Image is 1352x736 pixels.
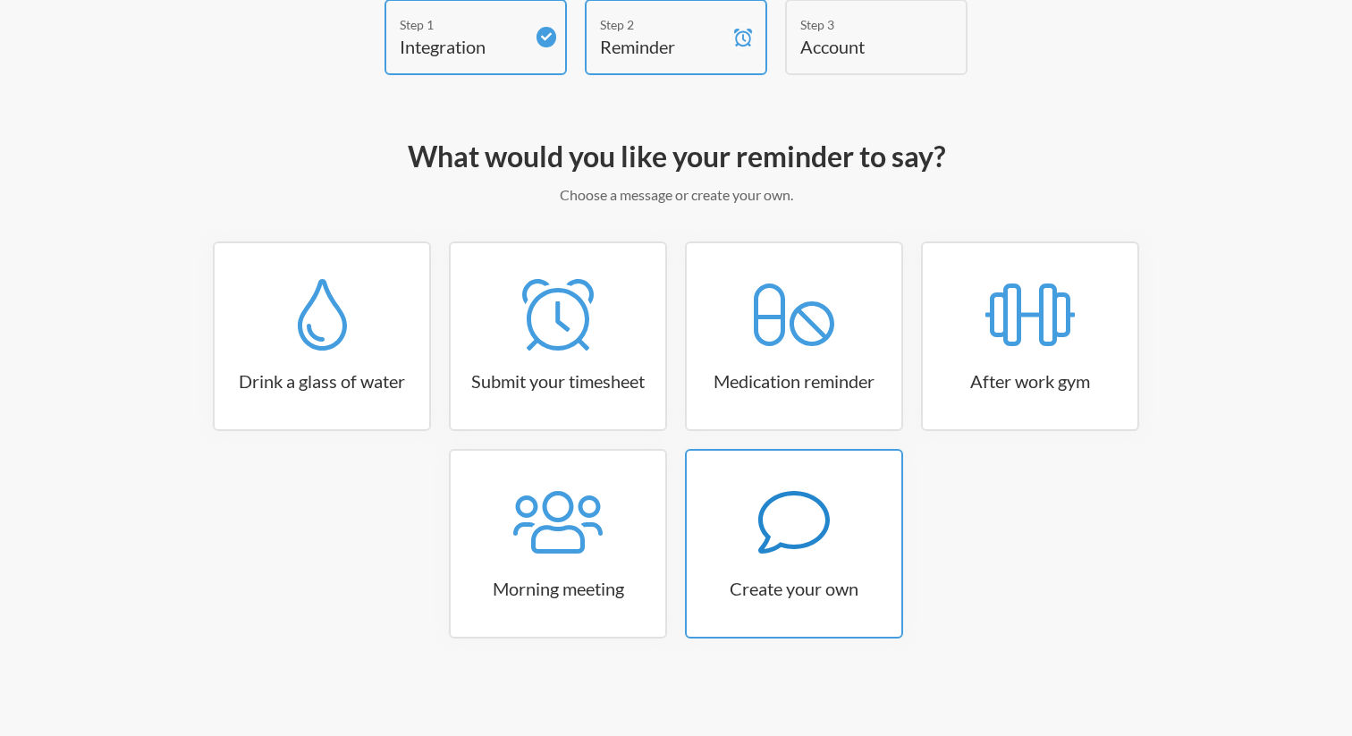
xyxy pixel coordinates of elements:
[451,576,665,601] h3: Morning meeting
[400,34,525,59] h4: Integration
[400,15,525,34] div: Step 1
[157,138,1195,175] h2: What would you like your reminder to say?
[157,184,1195,206] p: Choose a message or create your own.
[215,368,429,393] h3: Drink a glass of water
[687,368,901,393] h3: Medication reminder
[687,576,901,601] h3: Create your own
[923,368,1137,393] h3: After work gym
[800,34,925,59] h4: Account
[600,15,725,34] div: Step 2
[600,34,725,59] h4: Reminder
[800,15,925,34] div: Step 3
[451,368,665,393] h3: Submit your timesheet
